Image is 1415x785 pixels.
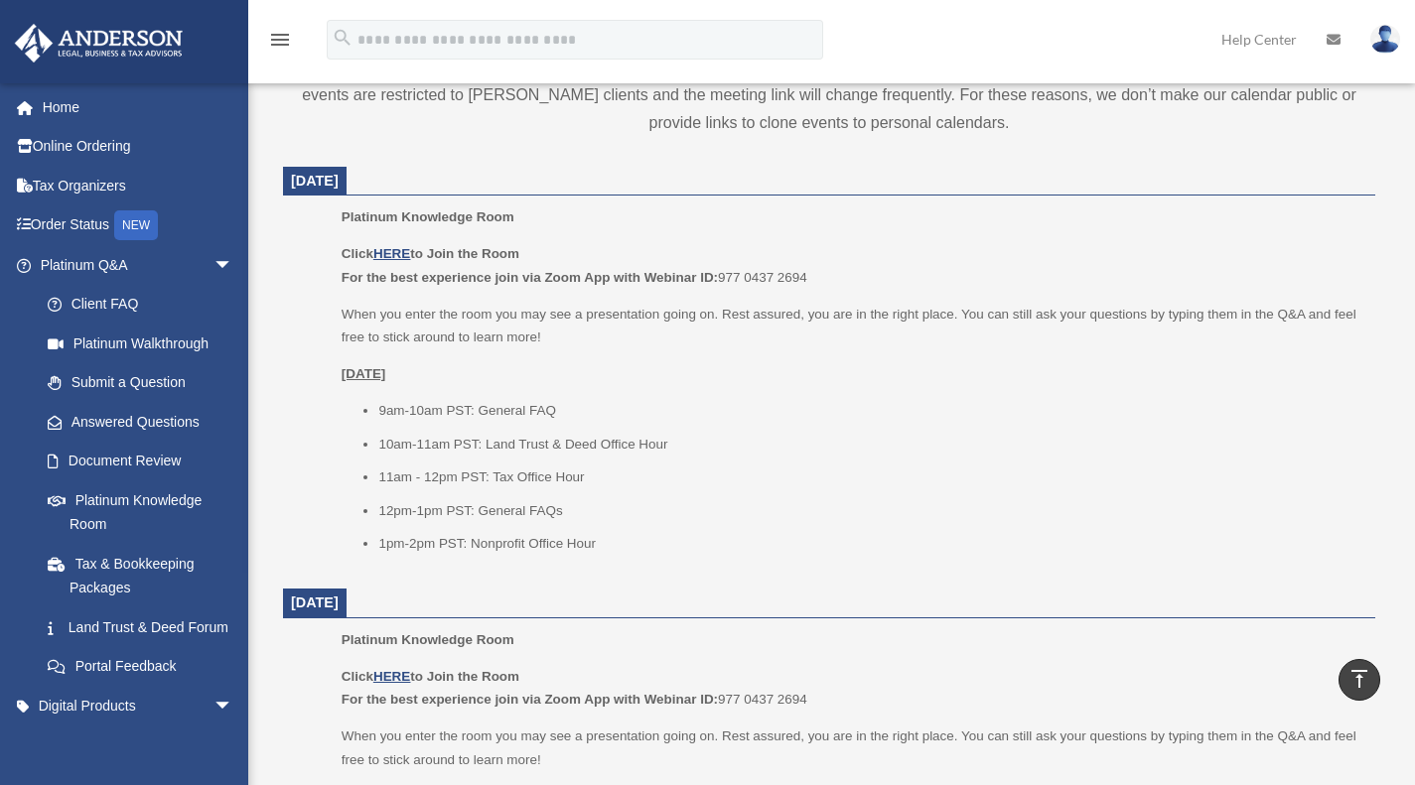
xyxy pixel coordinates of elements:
[373,246,410,261] a: HERE
[14,205,263,246] a: Order StatusNEW
[1339,659,1380,701] a: vertical_align_top
[378,499,1361,523] li: 12pm-1pm PST: General FAQs
[213,686,253,726] span: arrow_drop_down
[342,366,386,381] u: [DATE]
[378,399,1361,423] li: 9am-10am PST: General FAQ
[14,166,263,205] a: Tax Organizers
[28,607,263,647] a: Land Trust & Deed Forum
[1347,667,1371,691] i: vertical_align_top
[373,669,410,684] a: HERE
[291,594,339,610] span: [DATE]
[213,245,253,286] span: arrow_drop_down
[28,402,263,442] a: Answered Questions
[342,665,1361,712] p: 977 0437 2694
[1370,25,1400,54] img: User Pic
[268,28,292,52] i: menu
[342,270,718,285] b: For the best experience join via Zoom App with Webinar ID:
[28,285,263,325] a: Client FAQ
[342,303,1361,349] p: When you enter the room you may see a presentation going on. Rest assured, you are in the right p...
[14,127,263,167] a: Online Ordering
[9,24,189,63] img: Anderson Advisors Platinum Portal
[291,173,339,189] span: [DATE]
[378,532,1361,556] li: 1pm-2pm PST: Nonprofit Office Hour
[342,724,1361,771] p: When you enter the room you may see a presentation going on. Rest assured, you are in the right p...
[14,686,263,725] a: Digital Productsarrow_drop_down
[342,669,519,684] b: Click to Join the Room
[114,210,158,240] div: NEW
[28,442,263,481] a: Document Review
[332,27,354,49] i: search
[268,35,292,52] a: menu
[28,363,263,403] a: Submit a Question
[342,246,519,261] b: Click to Join the Room
[28,324,263,363] a: Platinum Walkthrough
[342,632,514,647] span: Platinum Knowledge Room
[342,692,718,707] b: For the best experience join via Zoom App with Webinar ID:
[28,544,263,607] a: Tax & Bookkeeping Packages
[342,209,514,224] span: Platinum Knowledge Room
[28,647,263,687] a: Portal Feedback
[14,87,263,127] a: Home
[378,433,1361,457] li: 10am-11am PST: Land Trust & Deed Office Hour
[14,245,263,285] a: Platinum Q&Aarrow_drop_down
[342,242,1361,289] p: 977 0437 2694
[28,480,253,544] a: Platinum Knowledge Room
[378,465,1361,489] li: 11am - 12pm PST: Tax Office Hour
